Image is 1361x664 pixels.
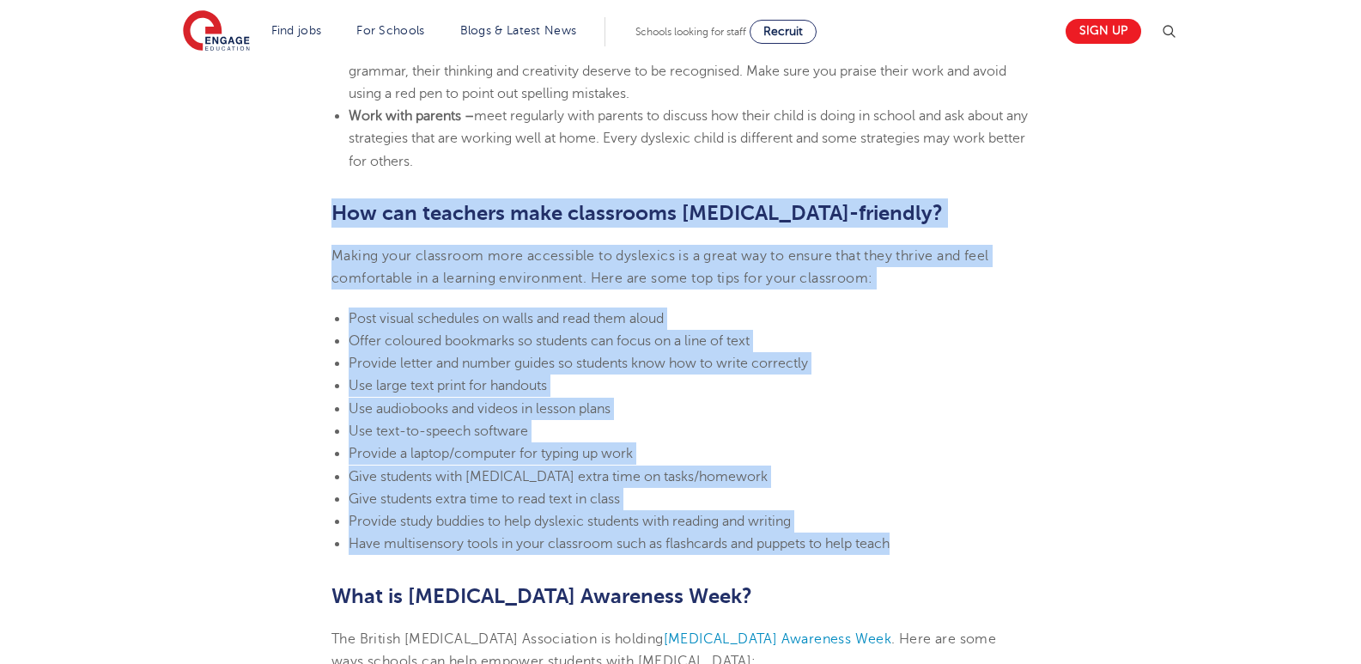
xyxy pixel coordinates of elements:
a: Sign up [1066,19,1141,44]
span: Post visual schedules on walls and read them aloud [349,311,664,326]
span: meet regularly with parents to discuss how their child is doing in school and ask about any strat... [349,108,1028,169]
img: Engage Education [183,10,250,53]
span: Give students extra time to read text in class [349,491,620,507]
span: Offer coloured bookmarks so students can focus on a line of text [349,333,750,349]
a: Find jobs [271,24,322,37]
span: Provide a laptop/computer for typing up work [349,446,633,461]
span: Schools looking for staff [635,26,746,38]
span: Have multisensory tools in your classroom such as flashcards and puppets to help teach [349,536,890,551]
span: Provide letter and number guides so students know how to write correctly [349,356,808,371]
span: Use audiobooks and videos in lesson plans [349,401,611,417]
span: Use large text print for handouts [349,378,547,393]
a: For Schools [356,24,424,37]
span: Provide study buddies to help dyslexic students with reading and writing [349,514,791,529]
span: Making your classroom more accessible to dyslexics is a great way to ensure that they thrive and ... [331,248,988,286]
a: Recruit [750,20,817,44]
span: whilst dyslexic students may struggle with spelling and grammar, their thinking and creativity de... [349,40,1006,101]
span: Use text-to-speech software [349,423,528,439]
b: What is [MEDICAL_DATA] Awareness Week? [331,584,752,608]
a: Blogs & Latest News [460,24,577,37]
b: How can teachers make classrooms [MEDICAL_DATA]-friendly? [331,201,943,225]
span: The British [MEDICAL_DATA] Association is holding [331,631,664,647]
b: Work with parents – [349,108,474,124]
span: Recruit [763,25,803,38]
span: Give students with [MEDICAL_DATA] extra time on tasks/homework [349,469,768,484]
a: [MEDICAL_DATA] Awareness Week [664,631,892,647]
